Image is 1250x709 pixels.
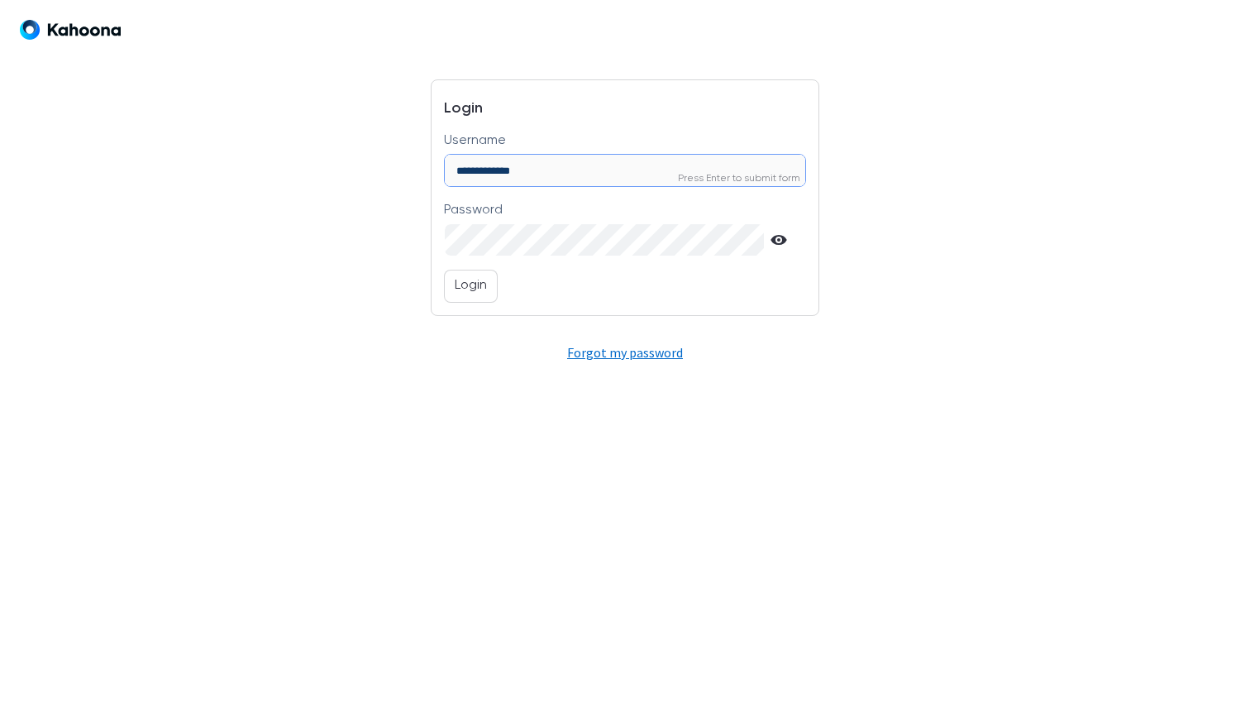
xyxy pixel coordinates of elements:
[678,174,800,184] span: Press Enter to submit form
[455,275,487,297] p: Login
[444,93,805,131] h3: Login
[20,20,121,40] img: Logo
[764,224,794,256] button: Show password text
[445,155,804,186] input: Username
[444,270,498,303] button: Login
[445,224,763,256] input: Password
[444,133,506,149] p: Username
[567,344,683,361] a: Forgot my password
[771,232,787,248] svg: Show password text
[444,203,503,218] p: Password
